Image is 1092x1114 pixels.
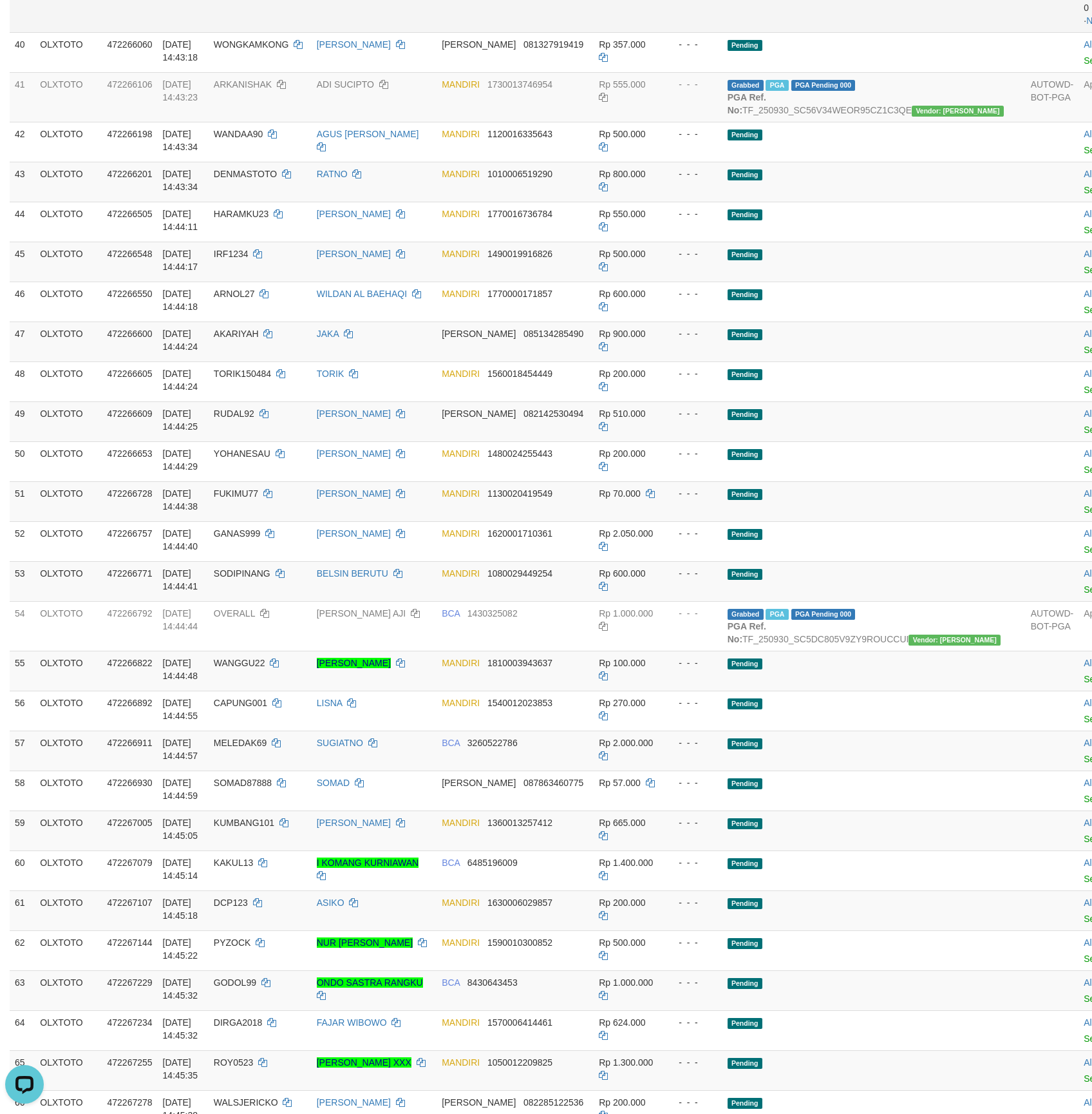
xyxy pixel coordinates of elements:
span: 472266728 [108,488,153,499]
div: - - - [668,247,717,260]
span: [PERSON_NAME] [442,39,516,50]
span: [DATE] 14:45:18 [163,898,198,921]
span: MANDIRI [442,448,480,459]
span: 472266106 [108,79,153,90]
td: 65 [10,1050,35,1090]
div: - - - [668,447,717,460]
span: BCA [442,738,460,748]
span: Pending [728,409,762,420]
span: 472266771 [108,568,153,579]
span: [DATE] 14:45:35 [163,1057,198,1080]
span: SOMAD87888 [214,778,272,788]
span: BCA [442,858,460,868]
span: PGA Pending [791,609,856,620]
button: Open LiveChat chat widget [5,5,44,44]
span: MANDIRI [442,1057,480,1068]
span: MANDIRI [442,289,480,299]
td: 63 [10,970,35,1010]
span: [DATE] 14:44:38 [163,488,198,512]
span: [DATE] 14:44:44 [163,608,198,631]
td: OLXTOTO [35,122,102,162]
td: OLXTOTO [35,72,102,122]
span: Rp 900.000 [599,329,645,339]
a: [PERSON_NAME] [317,448,391,459]
span: Pending [728,289,762,300]
div: - - - [668,1016,717,1029]
span: [DATE] 14:44:29 [163,448,198,472]
span: CAPUNG001 [214,698,267,708]
span: 472267079 [108,858,153,868]
td: 54 [10,601,35,651]
div: - - - [668,816,717,829]
span: 472266505 [108,209,153,219]
span: [DATE] 14:45:14 [163,858,198,881]
span: MANDIRI [442,568,480,579]
span: [DATE] 14:44:24 [163,369,198,392]
td: OLXTOTO [35,601,102,651]
span: [DATE] 14:44:40 [163,528,198,552]
span: Pending [728,698,762,709]
div: - - - [668,207,717,220]
span: MANDIRI [442,209,480,219]
span: Pending [728,489,762,500]
span: TORIK150484 [214,369,271,379]
span: 472267107 [108,898,153,908]
a: BELSIN BERUTU [317,568,388,579]
span: Pending [728,40,762,51]
td: AUTOWD-BOT-PGA [1026,72,1079,122]
span: Rp 1.000.000 [599,608,653,619]
span: MANDIRI [442,1017,480,1028]
td: OLXTOTO [35,771,102,811]
span: MANDIRI [442,658,480,668]
span: Pending [728,1058,762,1069]
span: Rp 357.000 [599,39,645,50]
span: Copy 081327919419 to clipboard [523,39,583,50]
td: 50 [10,441,35,481]
div: - - - [668,128,717,140]
span: Rp 100.000 [599,658,645,668]
td: 56 [10,691,35,731]
div: - - - [668,696,717,709]
td: 45 [10,242,35,282]
span: [DATE] 14:44:24 [163,329,198,352]
div: - - - [668,327,717,340]
span: [DATE] 14:44:18 [163,289,198,312]
span: 472266609 [108,408,153,419]
span: 472266198 [108,129,153,139]
span: Pending [728,1018,762,1029]
span: Copy 1490019916826 to clipboard [487,249,552,259]
span: 472266911 [108,738,153,748]
span: Pending [728,169,762,180]
td: OLXTOTO [35,930,102,970]
a: TORIK [317,369,344,379]
td: OLXTOTO [35,202,102,242]
td: 59 [10,811,35,850]
span: Rp 500.000 [599,129,645,139]
div: - - - [668,168,717,180]
td: OLXTOTO [35,561,102,601]
span: WANGGU22 [214,658,265,668]
a: I KOMANG KURNIAWAN [317,858,419,868]
span: PGA Pending [791,80,856,91]
span: Pending [728,569,762,580]
span: HARAMKU23 [214,209,269,219]
span: Pending [728,978,762,989]
span: MELEDAK69 [214,738,267,748]
span: Copy 8430643453 to clipboard [467,977,518,988]
span: [DATE] 14:45:05 [163,818,198,841]
a: [PERSON_NAME] AJI [317,608,406,619]
span: Copy 1480024255443 to clipboard [487,448,552,459]
span: Copy 1430325082 to clipboard [467,608,518,619]
span: Rp 200.000 [599,448,645,459]
span: MANDIRI [442,937,480,948]
td: AUTOWD-BOT-PGA [1026,601,1079,651]
span: ARKANISHAK [214,79,272,90]
span: Marked by aubbillhaqiPGA [766,609,788,620]
span: [DATE] 14:43:18 [163,39,198,62]
span: Pending [728,209,762,220]
span: YOHANESAU [214,448,270,459]
span: Copy 6485196009 to clipboard [467,858,518,868]
span: Copy 1620001710361 to clipboard [487,528,552,539]
div: - - - [668,567,717,580]
td: 43 [10,162,35,202]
